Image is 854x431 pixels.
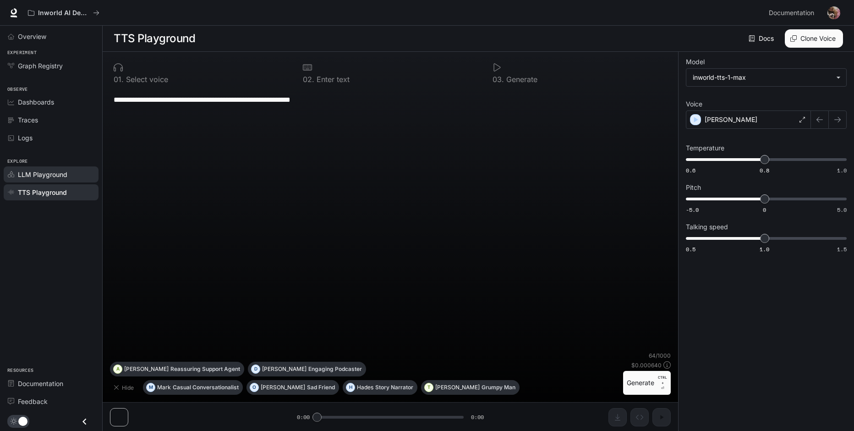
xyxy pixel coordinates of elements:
[769,7,814,19] span: Documentation
[143,380,243,395] button: MMarkCasual Conversationalist
[252,362,260,376] div: D
[18,32,46,41] span: Overview
[114,29,195,48] h1: TTS Playground
[170,366,240,372] p: Reassuring Support Agent
[686,69,846,86] div: inworld-tts-1-max
[4,28,99,44] a: Overview
[686,224,728,230] p: Talking speed
[686,245,695,253] span: 0.5
[658,375,667,386] p: CTRL +
[18,115,38,125] span: Traces
[307,385,335,390] p: Sad Friend
[693,73,832,82] div: inworld-tts-1-max
[114,76,124,83] p: 0 1 .
[357,385,373,390] p: Hades
[760,245,769,253] span: 1.0
[658,375,667,391] p: ⏎
[765,4,821,22] a: Documentation
[110,362,244,376] button: A[PERSON_NAME]Reassuring Support Agent
[493,76,504,83] p: 0 3 .
[4,184,99,200] a: TTS Playground
[18,188,67,197] span: TTS Playground
[4,58,99,74] a: Graph Registry
[747,29,777,48] a: Docs
[686,166,695,174] span: 0.6
[124,76,168,83] p: Select voice
[114,362,122,376] div: A
[686,101,702,107] p: Voice
[24,4,104,22] button: All workspaces
[308,366,362,372] p: Engaging Podcaster
[837,245,847,253] span: 1.5
[504,76,537,83] p: Generate
[110,380,139,395] button: Hide
[124,366,169,372] p: [PERSON_NAME]
[686,206,699,214] span: -5.0
[4,393,99,409] a: Feedback
[18,170,67,179] span: LLM Playground
[4,376,99,392] a: Documentation
[18,416,27,426] span: Dark mode toggle
[827,6,840,19] img: User avatar
[246,380,339,395] button: O[PERSON_NAME]Sad Friend
[18,133,33,143] span: Logs
[785,29,843,48] button: Clone Voice
[343,380,417,395] button: HHadesStory Narrator
[4,166,99,182] a: LLM Playground
[825,4,843,22] button: User avatar
[425,380,433,395] div: T
[763,206,766,214] span: 0
[482,385,515,390] p: Grumpy Man
[837,166,847,174] span: 1.0
[649,352,671,359] p: 64 / 1000
[4,112,99,128] a: Traces
[686,184,701,191] p: Pitch
[686,59,705,65] p: Model
[303,76,314,83] p: 0 2 .
[4,130,99,146] a: Logs
[705,115,757,124] p: [PERSON_NAME]
[760,166,769,174] span: 0.8
[4,94,99,110] a: Dashboards
[686,145,724,151] p: Temperature
[248,362,366,376] button: D[PERSON_NAME]Engaging Podcaster
[623,371,671,395] button: GenerateCTRL +⏎
[631,361,662,369] p: $ 0.000640
[250,380,258,395] div: O
[18,397,48,406] span: Feedback
[346,380,355,395] div: H
[262,366,307,372] p: [PERSON_NAME]
[147,380,155,395] div: M
[261,385,305,390] p: [PERSON_NAME]
[173,385,239,390] p: Casual Conversationalist
[837,206,847,214] span: 5.0
[74,412,95,431] button: Close drawer
[421,380,520,395] button: T[PERSON_NAME]Grumpy Man
[38,9,89,17] p: Inworld AI Demos
[435,385,480,390] p: [PERSON_NAME]
[18,97,54,107] span: Dashboards
[18,379,63,388] span: Documentation
[157,385,171,390] p: Mark
[18,61,63,71] span: Graph Registry
[314,76,350,83] p: Enter text
[375,385,413,390] p: Story Narrator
